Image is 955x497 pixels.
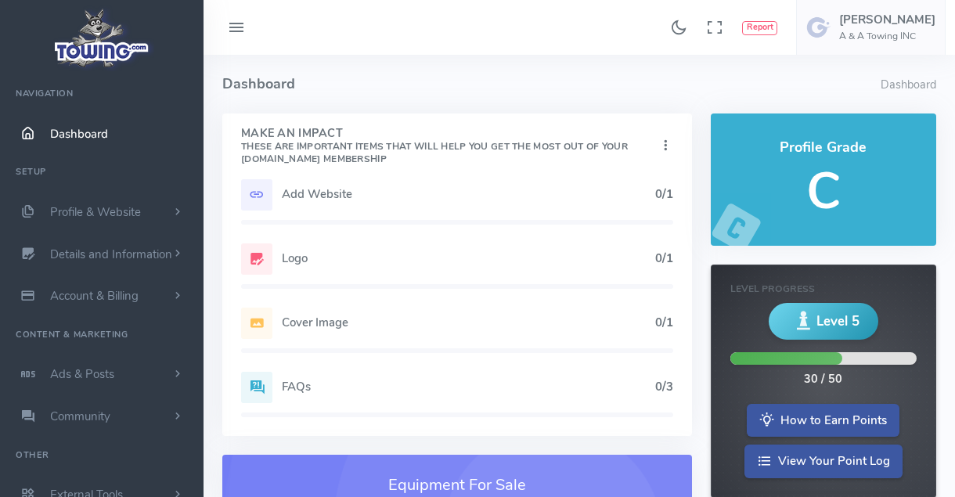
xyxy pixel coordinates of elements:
li: Dashboard [881,77,936,94]
h6: A & A Towing INC [839,31,935,41]
span: Account & Billing [50,288,139,304]
h6: Level Progress [730,284,917,294]
span: Profile & Website [50,204,141,220]
h5: 0/1 [655,252,673,265]
h5: 0/1 [655,316,673,329]
h4: Make An Impact [241,128,658,165]
h3: Equipment For Sale [241,474,673,497]
span: Details and Information [50,247,172,262]
span: Community [50,409,110,424]
a: How to Earn Points [747,404,899,438]
a: View Your Point Log [744,445,903,478]
h5: FAQs [282,380,655,393]
h5: [PERSON_NAME] [839,13,935,26]
h5: Add Website [282,188,655,200]
small: These are important items that will help you get the most out of your [DOMAIN_NAME] Membership [241,140,628,165]
h4: Dashboard [222,55,881,113]
span: Dashboard [50,126,108,142]
h4: Profile Grade [730,140,917,156]
h5: C [730,164,917,219]
img: logo [49,5,155,71]
span: Ads & Posts [50,366,114,382]
img: user-image [806,15,831,40]
h5: Logo [282,252,655,265]
div: 30 / 50 [804,371,842,388]
button: Report [742,21,777,35]
h5: 0/3 [655,380,673,393]
h5: Cover Image [282,316,655,329]
h5: 0/1 [655,188,673,200]
span: Level 5 [816,312,859,331]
